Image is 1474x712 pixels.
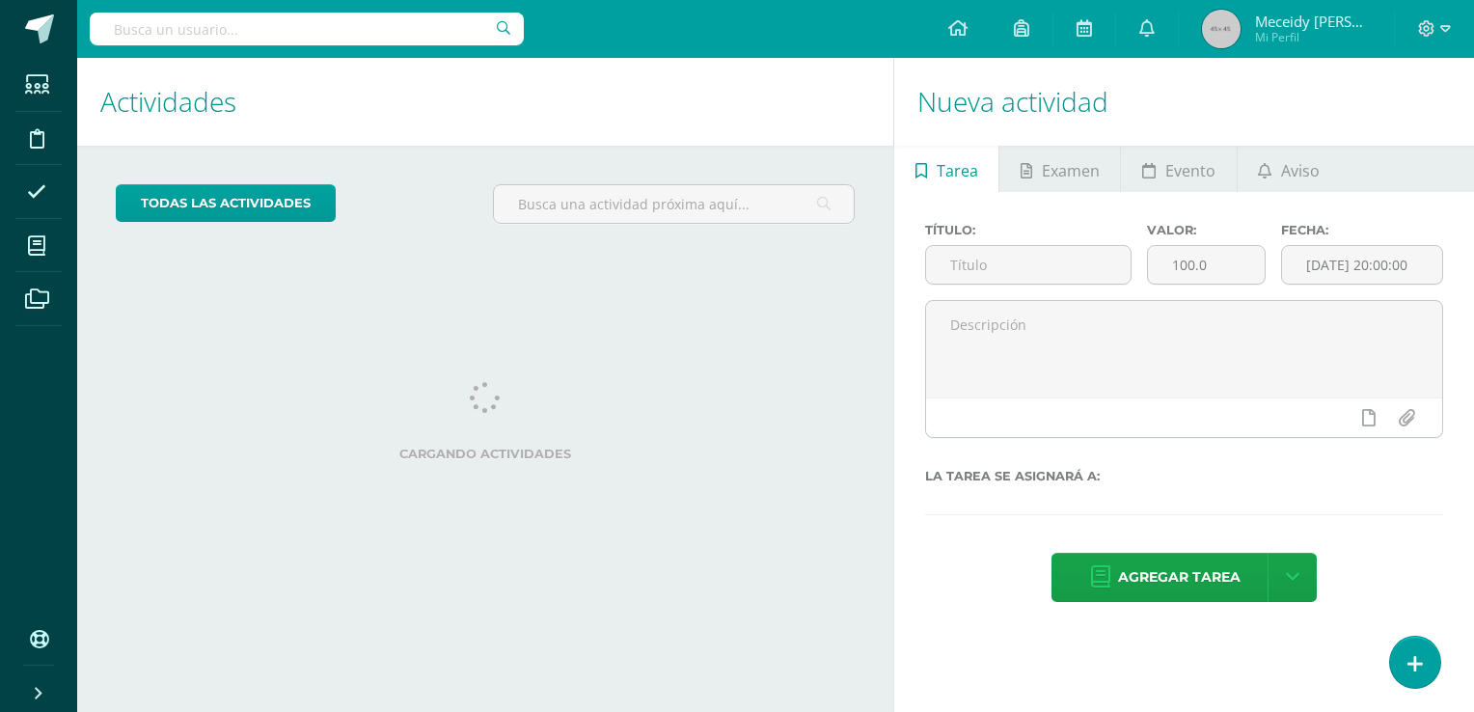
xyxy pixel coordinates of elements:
label: Cargando actividades [116,447,855,461]
a: Tarea [894,146,998,192]
span: Evento [1165,148,1215,194]
h1: Actividades [100,58,870,146]
label: La tarea se asignará a: [925,469,1443,483]
label: Fecha: [1281,223,1443,237]
input: Fecha de entrega [1282,246,1442,284]
span: Meceidy [PERSON_NAME] [1255,12,1371,31]
label: Título: [925,223,1132,237]
input: Título [926,246,1131,284]
input: Puntos máximos [1148,246,1264,284]
span: Aviso [1281,148,1320,194]
span: Mi Perfil [1255,29,1371,45]
span: Agregar tarea [1118,554,1241,601]
span: Tarea [937,148,978,194]
h1: Nueva actividad [917,58,1451,146]
a: Aviso [1238,146,1341,192]
a: Examen [999,146,1120,192]
span: Examen [1042,148,1100,194]
input: Busca un usuario... [90,13,524,45]
input: Busca una actividad próxima aquí... [494,185,854,223]
a: todas las Actividades [116,184,336,222]
a: Evento [1121,146,1236,192]
img: 45x45 [1202,10,1241,48]
label: Valor: [1147,223,1265,237]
